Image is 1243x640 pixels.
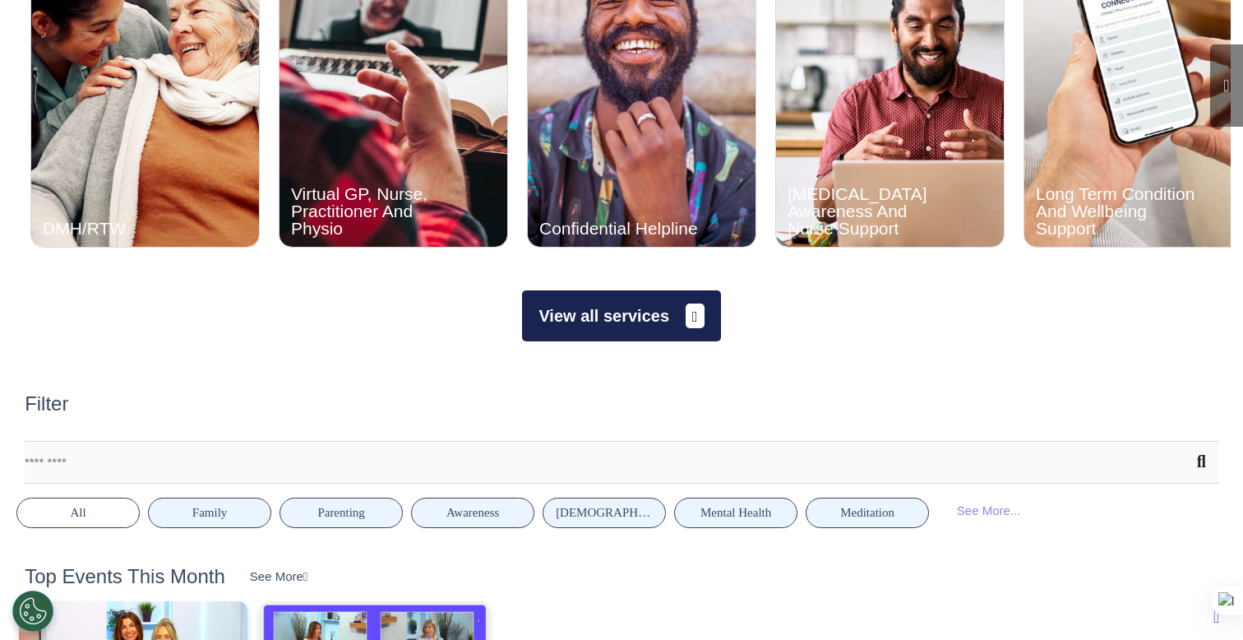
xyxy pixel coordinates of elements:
div: See More [250,568,308,587]
button: Meditation [806,498,929,528]
h2: Top Events This Month [25,565,225,589]
div: Long Term Condition And Wellbeing Support [1036,185,1195,237]
button: Open Preferences [12,591,53,632]
button: View all services [522,290,720,341]
button: [DEMOGRAPHIC_DATA] Health [543,498,666,528]
button: Mental Health [674,498,797,528]
div: See More... [937,496,1040,526]
button: All [16,498,140,528]
div: [MEDICAL_DATA] Awareness And Nurse Support [788,185,947,237]
button: Parenting [280,498,403,528]
div: DMH/RTW [43,220,202,237]
div: Virtual GP, Nurse, Practitioner And Physio [291,185,451,237]
div: Confidential Helpline [539,220,699,237]
button: Family [148,498,271,528]
h2: Filter [25,392,68,416]
button: Awareness [411,498,534,528]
